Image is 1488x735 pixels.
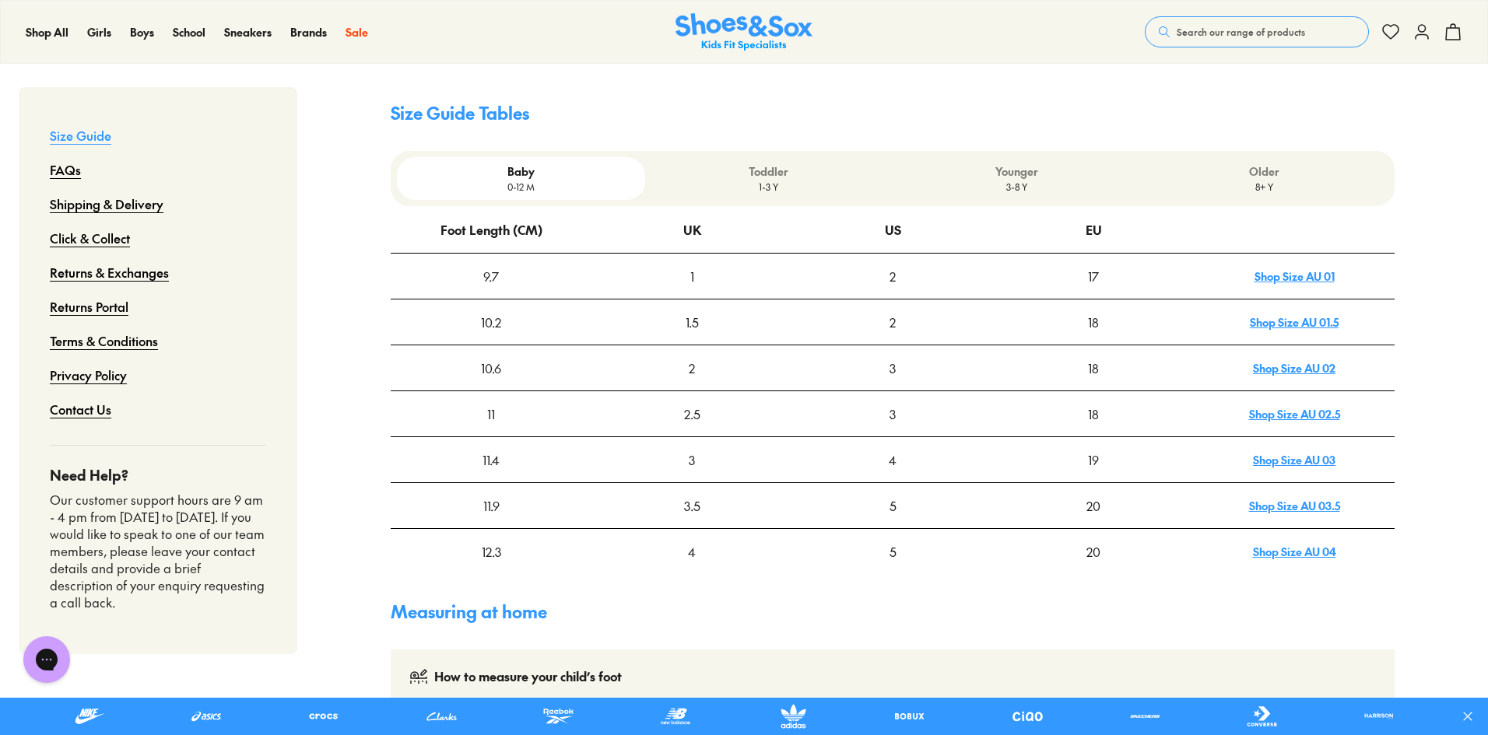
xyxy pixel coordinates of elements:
[26,24,68,40] a: Shop All
[592,530,791,573] div: 4
[50,221,130,255] a: Click & Collect
[994,346,1193,390] div: 18
[899,180,1134,194] p: 3-8 Y
[403,163,638,180] p: Baby
[994,254,1193,298] div: 17
[50,358,127,392] a: Privacy Policy
[793,484,992,527] div: 5
[403,180,638,194] p: 0-12 M
[793,346,992,390] div: 3
[793,530,992,573] div: 5
[173,24,205,40] a: School
[994,530,1193,573] div: 20
[1250,314,1339,330] a: Shop Size AU 01.5
[440,208,542,251] div: Foot Length (CM)
[16,631,78,688] iframe: Gorgias live chat messenger
[994,300,1193,344] div: 18
[434,668,622,687] div: How to measure your child’s foot
[651,180,886,194] p: 1-3 Y
[994,392,1193,436] div: 18
[1147,180,1382,194] p: 8+ Y
[391,599,1395,625] h4: Measuring at home
[994,438,1193,481] div: 19
[592,392,791,436] div: 2.5
[1255,268,1335,284] a: Shop Size AU 01
[793,392,992,436] div: 3
[391,438,591,481] div: 11.4
[290,24,327,40] a: Brands
[130,24,154,40] a: Boys
[592,300,791,344] div: 1.5
[899,163,1134,180] p: Younger
[994,484,1193,527] div: 20
[50,152,81,187] a: FAQs
[793,300,992,344] div: 2
[885,208,901,251] div: US
[793,254,992,298] div: 2
[391,254,591,298] div: 9.7
[50,255,169,289] a: Returns & Exchanges
[50,187,163,221] a: Shipping & Delivery
[1177,25,1305,39] span: Search our range of products
[1253,544,1336,559] a: Shop Size AU 04
[50,324,158,358] a: Terms & Conditions
[1249,498,1340,513] a: Shop Size AU 03.5
[50,392,111,426] a: Contact Us
[50,118,111,152] a: Size Guide
[1147,163,1382,180] p: Older
[1253,452,1335,467] a: Shop Size AU 03
[1145,16,1369,47] button: Search our range of products
[1086,208,1102,251] div: EU
[1249,406,1340,422] a: Shop Size AU 02.5
[391,530,591,573] div: 12.3
[391,346,591,390] div: 10.6
[391,300,591,344] div: 10.2
[592,484,791,527] div: 3.5
[391,484,591,527] div: 11.9
[50,289,128,324] a: Returns Portal
[87,24,111,40] a: Girls
[592,254,791,298] div: 1
[592,438,791,481] div: 3
[683,208,701,251] div: UK
[676,13,812,51] a: Shoes & Sox
[651,163,886,180] p: Toddler
[592,346,791,390] div: 2
[391,100,1395,126] h4: Size Guide Tables
[676,13,812,51] img: SNS_Logo_Responsive.svg
[224,24,272,40] a: Sneakers
[50,464,266,485] h4: Need Help?
[1253,360,1335,376] a: Shop Size AU 02
[391,392,591,436] div: 11
[50,492,266,611] p: Our customer support hours are 9 am - 4 pm from [DATE] to [DATE]. If you would like to speak to o...
[346,24,368,40] a: Sale
[793,438,992,481] div: 4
